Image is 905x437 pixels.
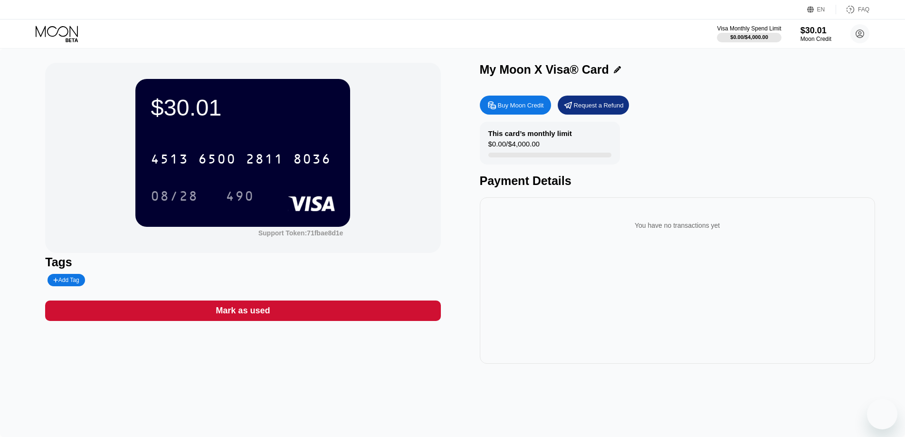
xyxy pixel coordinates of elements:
div: 4513 [151,153,189,168]
div: $0.00 / $4,000.00 [730,34,768,40]
div: FAQ [836,5,869,14]
div: $30.01Moon Credit [800,26,831,42]
div: My Moon X Visa® Card [480,63,609,77]
div: Payment Details [480,174,875,188]
div: Visa Monthly Spend Limit [717,25,781,32]
div: 2811 [246,153,284,168]
div: Add Tag [53,277,79,283]
div: Visa Monthly Spend Limit$0.00/$4,000.00 [717,25,781,42]
div: EN [817,6,825,13]
div: 08/28 [143,184,205,208]
div: 4513650028118036 [145,147,337,171]
div: $30.01 [151,94,335,121]
div: Mark as used [45,301,440,321]
div: Moon Credit [800,36,831,42]
div: Mark as used [216,305,270,316]
div: FAQ [858,6,869,13]
div: Support Token:71fbae8d1e [258,229,343,237]
div: This card’s monthly limit [488,129,572,137]
div: Add Tag [48,274,85,286]
div: Tags [45,255,440,269]
div: 490 [219,184,261,208]
div: Buy Moon Credit [480,96,551,115]
div: $0.00 / $4,000.00 [488,140,540,153]
div: You have no transactions yet [487,212,867,239]
div: Request a Refund [558,96,629,115]
div: EN [807,5,836,14]
div: Request a Refund [574,101,624,109]
div: 490 [226,190,254,205]
div: 08/28 [151,190,198,205]
div: Support Token: 71fbae8d1e [258,229,343,237]
div: Buy Moon Credit [498,101,544,109]
iframe: Button to launch messaging window [867,399,897,429]
div: 8036 [293,153,331,168]
div: $30.01 [800,26,831,36]
div: 6500 [198,153,236,168]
